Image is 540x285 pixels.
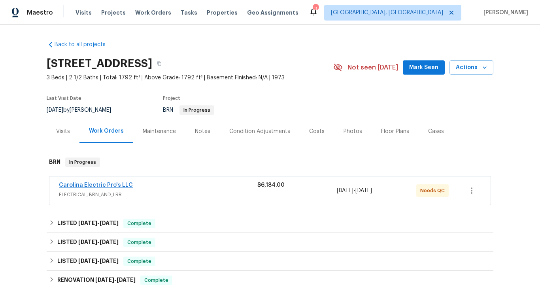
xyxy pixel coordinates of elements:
span: [DATE] [78,239,97,245]
span: Complete [124,238,155,246]
span: [DATE] [100,239,119,245]
div: Cases [428,127,444,135]
span: BRN [163,107,214,113]
span: - [95,277,136,283]
span: Complete [124,219,155,227]
div: Condition Adjustments [229,127,290,135]
span: [DATE] [95,277,114,283]
div: Notes [195,127,210,135]
a: Carolina Electric Pro's LLC [59,182,133,188]
span: Maestro [27,9,53,17]
div: 3 [313,5,318,13]
span: Project [163,96,180,101]
span: [GEOGRAPHIC_DATA], [GEOGRAPHIC_DATA] [331,9,443,17]
div: Photos [344,127,362,135]
div: LISTED [DATE]-[DATE]Complete [47,252,493,271]
span: [DATE] [47,107,63,113]
span: Visits [76,9,92,17]
span: Not seen [DATE] [347,64,398,71]
h6: LISTED [57,219,119,228]
button: Copy Address [152,56,166,71]
span: Geo Assignments [247,9,298,17]
span: [DATE] [78,220,97,226]
span: Tasks [181,10,197,15]
div: BRN In Progress [47,150,493,175]
span: [DATE] [100,258,119,264]
span: [DATE] [100,220,119,226]
h6: RENOVATION [57,276,136,285]
div: LISTED [DATE]-[DATE]Complete [47,233,493,252]
span: Mark Seen [409,63,438,73]
span: Complete [124,257,155,265]
button: Actions [449,60,493,75]
h6: LISTED [57,257,119,266]
span: Projects [101,9,126,17]
span: Properties [207,9,238,17]
h2: [STREET_ADDRESS] [47,60,152,67]
span: Last Visit Date [47,96,81,101]
span: [DATE] [117,277,136,283]
div: LISTED [DATE]-[DATE]Complete [47,214,493,233]
span: - [78,258,119,264]
span: In Progress [180,108,213,112]
span: In Progress [66,158,99,166]
button: Mark Seen [403,60,445,75]
span: [PERSON_NAME] [480,9,528,17]
span: - [337,187,372,195]
span: ELECTRICAL, BRN_AND_LRR [59,191,257,199]
span: - [78,220,119,226]
h6: BRN [49,157,60,167]
h6: LISTED [57,238,119,247]
span: Needs QC [420,187,448,195]
span: [DATE] [78,258,97,264]
span: - [78,239,119,245]
div: Work Orders [89,127,124,135]
span: Work Orders [135,9,171,17]
span: Actions [456,63,487,73]
span: 3 Beds | 2 1/2 Baths | Total: 1792 ft² | Above Grade: 1792 ft² | Basement Finished: N/A | 1973 [47,74,333,82]
a: Back to all projects [47,41,123,49]
div: Visits [56,127,70,135]
div: Costs [309,127,325,135]
span: $6,184.00 [257,182,285,188]
div: Floor Plans [381,127,409,135]
div: Maintenance [143,127,176,135]
span: [DATE] [337,188,353,193]
span: Complete [141,276,172,284]
div: by [PERSON_NAME] [47,105,121,115]
span: [DATE] [355,188,372,193]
